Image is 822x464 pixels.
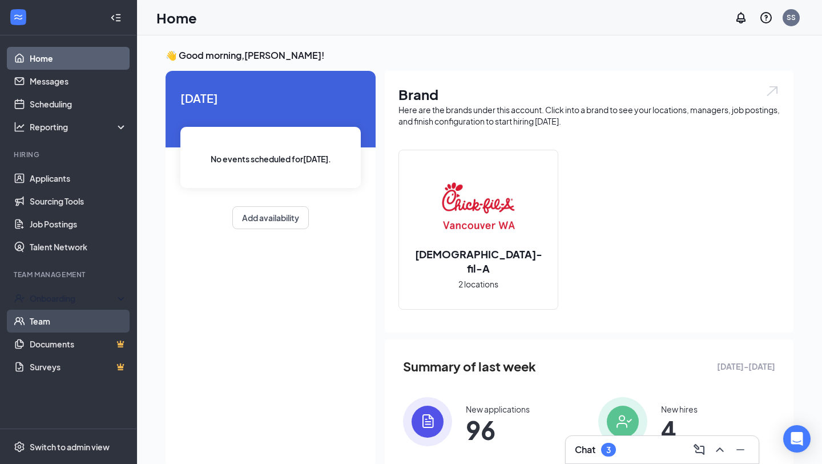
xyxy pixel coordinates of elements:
div: New hires [661,403,698,415]
svg: Notifications [734,11,748,25]
h3: 👋 Good morning, [PERSON_NAME] ! [166,49,793,62]
span: [DATE] [180,89,361,107]
svg: QuestionInfo [759,11,773,25]
h1: Home [156,8,197,27]
span: 4 [661,419,698,440]
svg: Minimize [734,443,747,457]
img: Chick-fil-A [442,169,515,242]
div: 3 [606,445,611,455]
h2: [DEMOGRAPHIC_DATA]-fil-A [399,247,558,275]
span: Summary of last week [403,357,536,377]
svg: Analysis [14,121,25,133]
button: ComposeMessage [690,441,708,459]
svg: WorkstreamLogo [13,11,24,23]
img: icon [403,397,452,446]
a: Applicants [30,167,127,190]
img: icon [598,397,647,446]
a: Sourcing Tools [30,190,127,213]
a: DocumentsCrown [30,333,127,355]
a: Messages [30,70,127,93]
svg: ComposeMessage [692,443,706,457]
h3: Chat [575,443,595,456]
span: [DATE] - [DATE] [717,360,775,373]
div: Open Intercom Messenger [783,425,811,453]
div: Onboarding [30,293,118,304]
span: 2 locations [458,278,498,290]
a: Scheduling [30,93,127,115]
div: Here are the brands under this account. Click into a brand to see your locations, managers, job p... [398,104,780,127]
div: Switch to admin view [30,441,110,453]
a: Home [30,47,127,70]
img: open.6027fd2a22e1237b5b06.svg [765,85,780,98]
a: SurveysCrown [30,355,127,378]
svg: Settings [14,441,25,453]
button: Minimize [731,441,750,459]
button: Add availability [232,206,309,229]
div: Hiring [14,150,125,159]
a: Talent Network [30,235,127,258]
a: Team [30,310,127,333]
div: SS [787,13,796,22]
div: New applications [466,403,530,415]
span: 96 [466,419,530,440]
a: Job Postings [30,213,127,235]
h1: Brand [398,85,780,104]
svg: UserCheck [14,293,25,304]
svg: ChevronUp [713,443,727,457]
button: ChevronUp [711,441,729,459]
div: Team Management [14,270,125,279]
span: No events scheduled for [DATE] . [211,153,331,165]
div: Reporting [30,121,128,133]
svg: Collapse [110,12,122,23]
